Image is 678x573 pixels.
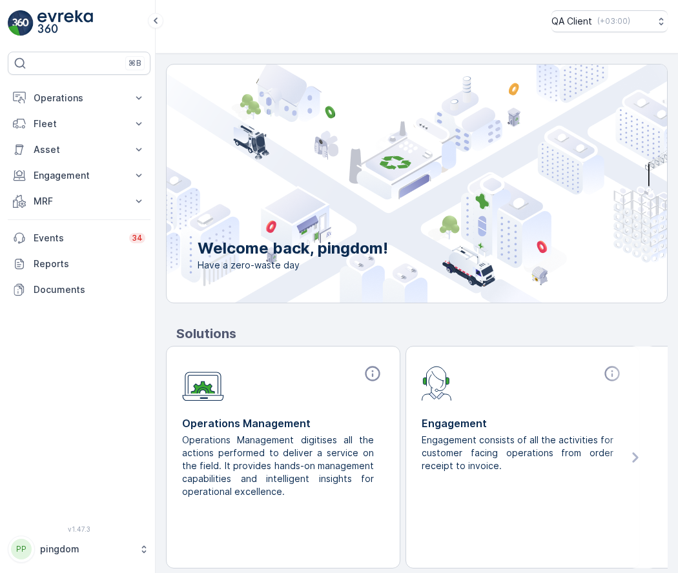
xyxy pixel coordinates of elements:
[422,416,624,431] p: Engagement
[8,137,150,163] button: Asset
[8,525,150,533] span: v 1.47.3
[182,416,384,431] p: Operations Management
[198,238,388,259] p: Welcome back, pingdom!
[8,225,150,251] a: Events34
[8,10,34,36] img: logo
[176,324,668,343] p: Solutions
[597,16,630,26] p: ( +03:00 )
[182,434,374,498] p: Operations Management digitises all the actions performed to deliver a service on the field. It p...
[8,188,150,214] button: MRF
[34,169,125,182] p: Engagement
[34,232,121,245] p: Events
[11,539,32,559] div: PP
[8,251,150,277] a: Reports
[40,543,132,556] p: pingdom
[132,233,143,243] p: 34
[34,283,145,296] p: Documents
[34,143,125,156] p: Asset
[8,111,150,137] button: Fleet
[8,85,150,111] button: Operations
[551,10,668,32] button: QA Client(+03:00)
[37,10,93,36] img: logo_light-DOdMpM7g.png
[34,117,125,130] p: Fleet
[422,434,613,472] p: Engagement consists of all the activities for customer facing operations from order receipt to in...
[8,277,150,303] a: Documents
[182,365,224,401] img: module-icon
[108,65,667,303] img: city illustration
[128,58,141,68] p: ⌘B
[198,259,388,272] span: Have a zero-waste day
[34,195,125,208] p: MRF
[34,257,145,270] p: Reports
[8,536,150,563] button: PPpingdom
[34,92,125,105] p: Operations
[551,15,592,28] p: QA Client
[422,365,452,401] img: module-icon
[8,163,150,188] button: Engagement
